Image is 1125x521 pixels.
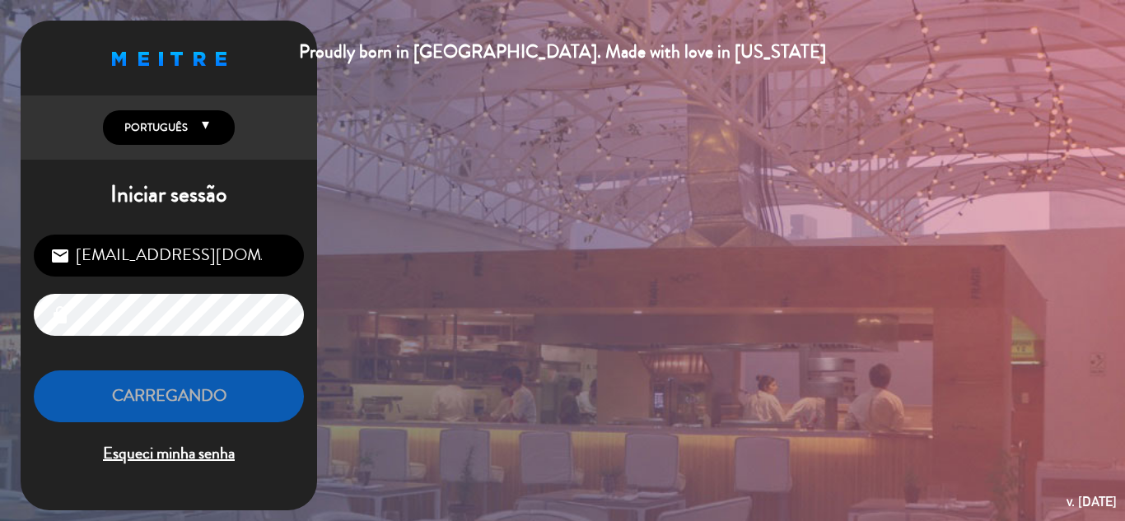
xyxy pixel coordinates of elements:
input: Correio eletrônico [34,235,304,277]
div: v. [DATE] [1067,491,1117,513]
button: Carregando [34,370,304,422]
h1: Iniciar sessão [21,181,317,209]
i: lock [50,305,70,325]
span: Esqueci minha senha [34,440,304,468]
i: email [50,246,70,266]
span: Português [120,119,188,136]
